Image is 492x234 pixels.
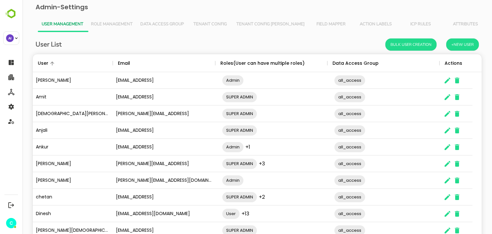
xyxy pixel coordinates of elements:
[200,127,234,134] span: SUPER ADMIN
[200,77,221,84] span: Admin
[200,227,234,234] span: SUPER ADMIN
[10,72,90,89] div: [PERSON_NAME]
[312,93,343,101] span: all_access
[312,110,343,117] span: all_access
[15,17,454,32] div: Vertical tabs example
[90,89,193,105] div: [EMAIL_ADDRESS]
[200,193,234,201] span: SUPER ADMIN
[312,227,343,234] span: all_access
[10,172,90,189] div: [PERSON_NAME]
[90,139,193,155] div: [EMAIL_ADDRESS]
[312,210,343,217] span: all_access
[200,177,221,184] span: Admin
[10,139,90,155] div: Ankur
[90,72,193,89] div: [EMAIL_ADDRESS]
[200,160,234,167] span: SUPER ADMIN
[236,193,242,201] span: +2
[95,54,108,72] div: Email
[214,22,282,27] span: Tenant Config [PERSON_NAME]
[90,172,193,189] div: [PERSON_NAME][EMAIL_ADDRESS][DOMAIN_NAME]
[90,189,193,205] div: [EMAIL_ADDRESS]
[6,34,14,42] div: AI
[10,189,90,205] div: chetan
[236,160,242,167] span: +3
[90,105,193,122] div: [PERSON_NAME][EMAIL_ADDRESS]
[169,22,206,27] span: Tenant Config
[424,38,456,51] button: +New User
[6,218,16,228] div: C
[7,201,15,209] button: Logout
[200,210,217,217] span: User
[10,89,90,105] div: Amit
[108,60,115,67] button: Sort
[290,22,327,27] span: Field Mapper
[312,143,343,151] span: all_access
[10,105,90,122] div: [DEMOGRAPHIC_DATA][PERSON_NAME][DEMOGRAPHIC_DATA]
[312,193,343,201] span: all_access
[424,22,462,27] span: Attributes
[219,210,227,217] span: +13
[223,143,228,151] span: +1
[10,205,90,222] div: Dinesh
[10,155,90,172] div: [PERSON_NAME]
[335,22,372,27] span: Action Labels
[310,54,356,72] div: Data Access Group
[3,8,20,20] img: BambooboxLogoMark.f1c84d78b4c51b1a7b5f700c9845e183.svg
[200,143,221,151] span: Admin
[10,122,90,139] div: Anjali
[90,155,193,172] div: [PERSON_NAME][EMAIL_ADDRESS]
[363,38,414,51] button: Bulk User Creation
[198,54,282,72] div: Roles(User can have multiple roles)
[200,93,234,101] span: SUPER ADMIN
[13,39,39,50] h6: User List
[26,60,34,67] button: Sort
[19,22,61,27] span: User Management
[312,177,343,184] span: all_access
[312,160,343,167] span: all_access
[200,110,234,117] span: SUPER ADMIN
[118,22,161,27] span: Data Access Group
[312,127,343,134] span: all_access
[90,122,193,139] div: [EMAIL_ADDRESS]
[312,77,343,84] span: all_access
[69,22,110,27] span: Role Management
[380,22,417,27] span: ICP Rules
[90,205,193,222] div: [EMAIL_ADDRESS][DOMAIN_NAME]
[15,54,26,72] div: User
[422,54,440,72] div: Actions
